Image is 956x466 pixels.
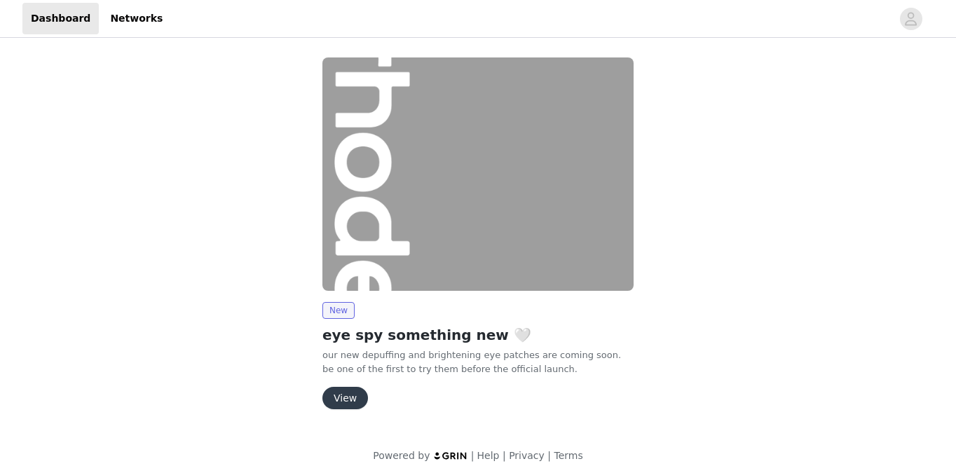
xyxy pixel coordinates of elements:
span: | [503,450,506,461]
span: Powered by [373,450,430,461]
h2: eye spy something new 🤍 [322,324,634,345]
img: logo [433,451,468,460]
p: our new depuffing and brightening eye patches are coming soon. be one of the first to try them be... [322,348,634,376]
span: | [547,450,551,461]
div: avatar [904,8,917,30]
span: | [471,450,474,461]
img: rhode skin [322,57,634,291]
a: Privacy [509,450,545,461]
a: Networks [102,3,171,34]
button: View [322,387,368,409]
a: View [322,393,368,404]
span: New [322,302,355,319]
a: Help [477,450,500,461]
a: Terms [554,450,582,461]
a: Dashboard [22,3,99,34]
